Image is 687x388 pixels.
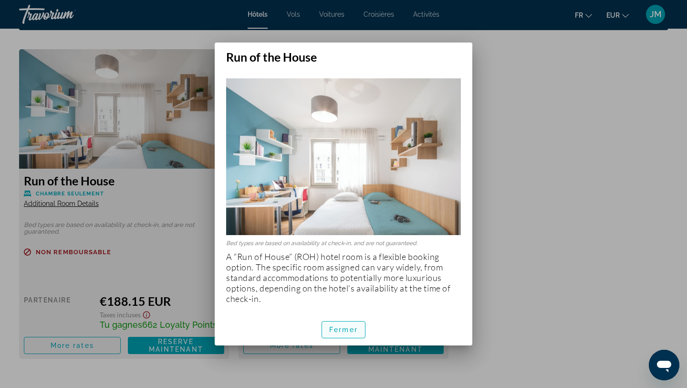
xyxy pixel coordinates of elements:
p: Bed types are based on availability at check-in, and are not guaranteed. [226,240,461,247]
button: Fermer [322,321,365,338]
span: Fermer [329,326,358,334]
iframe: Bouton de lancement de la fenêtre de messagerie [649,350,679,380]
img: 36f93855-f37c-465a-9102-78c68c99a794.jpeg [226,78,461,235]
h2: Run of the House [215,43,472,64]
p: A “Run of House” (ROH) hotel room is a flexible booking option. The specific room assigned can va... [226,251,461,304]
